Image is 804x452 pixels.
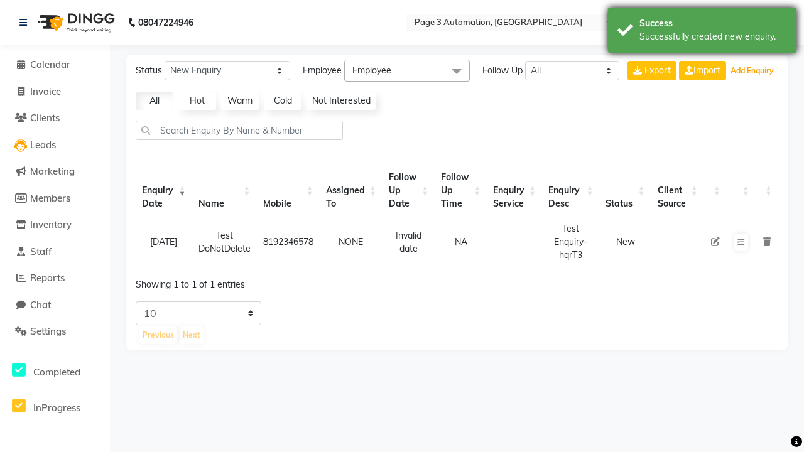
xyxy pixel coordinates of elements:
button: Export [627,61,676,80]
span: Employee [303,64,342,77]
span: Staff [30,245,52,257]
td: [DATE] [136,217,192,267]
input: Search Enquiry By Name & Number [136,121,343,140]
span: Marketing [30,165,75,177]
span: Invoice [30,85,61,97]
span: Chat [30,299,51,311]
a: Clients [3,111,107,126]
th: Assigned To : activate to sort column ascending [320,164,383,217]
a: Reports [3,271,107,286]
div: Showing 1 to 1 of 1 entries [136,271,393,291]
th: Enquiry Service : activate to sort column ascending [487,164,542,217]
th: Enquiry Desc: activate to sort column ascending [542,164,599,217]
button: Next [180,326,204,344]
span: Leads [30,139,56,151]
span: Members [30,192,70,204]
a: Leads [3,138,107,153]
td: New [599,217,651,267]
span: Reports [30,272,65,284]
span: InProgress [33,402,80,414]
td: 8192346578 [257,217,320,267]
button: Add Enquiry [727,62,777,80]
td: Invalid date [383,217,435,267]
a: Warm [221,92,259,110]
a: Not Interested [307,92,376,110]
td: NA [435,217,487,267]
td: Test DoNotDelete [192,217,257,267]
span: Status [136,64,162,77]
a: Invoice [3,85,107,99]
th: Status: activate to sort column ascending [599,164,651,217]
th: : activate to sort column ascending [704,164,727,217]
span: Calendar [30,58,70,70]
th: : activate to sort column ascending [727,164,756,217]
div: Test Enquiry-hqrT3 [548,222,593,262]
span: Export [644,65,671,76]
span: Completed [33,366,80,378]
a: Hot [178,92,216,110]
a: Cold [264,92,301,110]
span: Inventory [30,218,72,230]
a: Inventory [3,218,107,232]
img: logo [32,5,118,40]
a: Calendar [3,58,107,72]
th: : activate to sort column ascending [756,164,778,217]
td: NONE [320,217,383,267]
span: Follow Up [482,64,523,77]
div: Success [639,17,787,30]
span: Employee [352,65,391,76]
a: Members [3,191,107,206]
a: Chat [3,298,107,313]
a: Marketing [3,164,107,179]
th: Mobile : activate to sort column ascending [257,164,320,217]
button: Previous [139,326,177,344]
span: Clients [30,112,60,124]
a: Settings [3,325,107,339]
a: All [136,92,173,110]
th: Name: activate to sort column ascending [192,164,257,217]
div: Successfully created new enquiry. [639,30,787,43]
th: Enquiry Date: activate to sort column ascending [136,164,192,217]
a: Staff [3,245,107,259]
th: Follow Up Date: activate to sort column ascending [383,164,435,217]
th: Client Source: activate to sort column ascending [651,164,704,217]
a: Import [679,61,726,80]
b: 08047224946 [138,5,193,40]
th: Follow Up Time : activate to sort column ascending [435,164,487,217]
span: Settings [30,325,66,337]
